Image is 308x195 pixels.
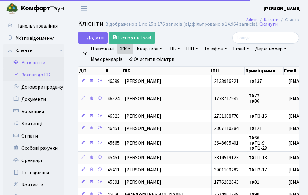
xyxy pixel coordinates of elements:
[125,154,161,161] span: [PERSON_NAME]
[249,93,259,105] span: 72 86
[214,140,239,146] span: 3648605401
[125,125,161,132] span: [PERSON_NAME]
[246,17,258,23] a: Admin
[249,134,267,152] span: 66 П1-9 П1-23
[279,17,299,23] li: Список
[16,23,58,29] span: Панель управління
[3,142,64,154] a: Особові рахунки
[125,113,161,120] span: [PERSON_NAME]
[249,125,262,132] span: 121
[3,57,64,69] a: Всі клієнти
[88,44,116,54] a: Приховані
[3,130,64,142] a: Оплати
[264,5,301,12] a: [PERSON_NAME]
[107,167,120,173] span: 45411
[107,125,120,132] span: 46451
[264,17,279,23] a: Клієнти
[214,167,239,173] span: 3901109282
[3,44,64,57] a: Клієнти
[107,78,120,85] span: 46599
[214,179,239,186] span: 1776202643
[214,125,239,132] span: 2867110384
[125,179,161,186] span: [PERSON_NAME]
[249,167,254,173] b: ТХ
[3,179,64,191] a: Контакти
[249,179,259,186] span: 81
[245,67,284,75] th: Приміщення
[134,44,165,54] a: Квартира
[249,98,254,105] b: ТХ
[107,95,120,102] span: 46524
[214,78,239,85] span: 2133916221
[21,3,50,13] b: Комфорт
[125,140,161,146] span: [PERSON_NAME]
[3,93,64,105] a: Документи
[214,154,239,161] span: 3314519123
[125,95,161,102] span: [PERSON_NAME]
[3,154,64,167] a: Орендарі
[76,3,92,13] button: Переключити навігацію
[249,154,267,161] span: П1-13
[88,54,125,64] a: Має орендарів
[78,32,108,44] a: Додати
[249,145,254,152] b: ТХ
[249,179,254,186] b: ТХ
[3,20,64,32] a: Панель управління
[107,179,120,186] span: 45391
[3,167,64,179] a: Посвідчення
[249,125,254,132] b: ТХ
[107,154,120,161] span: 45451
[3,32,64,44] a: Мої повідомлення
[184,44,200,54] a: ІПН
[82,35,104,41] span: Додати
[105,21,258,27] div: Відображено з 1 по 25 з 176 записів (відфільтровано з 14,964 записів).
[78,18,104,29] span: Клієнти
[249,167,267,173] span: П2-17
[3,69,64,81] a: Заявки до КК
[78,67,105,75] th: Дії
[125,78,161,85] span: [PERSON_NAME]
[249,78,262,85] span: 137
[126,54,177,64] a: Очистити фільтри
[214,113,239,120] span: 2731308778
[249,140,254,146] b: ТХ
[117,44,133,54] a: ЖК
[249,113,267,120] span: П3-16
[3,105,64,118] a: Боржники
[249,113,254,120] b: ТХ
[232,32,299,44] input: Пошук...
[15,35,54,42] span: Мої повідомлення
[107,113,120,120] span: 46523
[214,95,239,102] span: 1778717942
[122,67,210,75] th: ПІБ
[202,44,229,54] a: Телефон
[6,2,18,15] img: logo.png
[3,81,64,93] a: Договори продажу
[109,32,155,44] a: Експорт в Excel
[249,93,254,99] b: ТХ
[253,44,289,54] a: Держ. номер
[237,13,308,26] nav: breadcrumb
[210,67,245,75] th: ІПН
[105,67,122,75] th: #
[21,3,64,14] span: Таун
[125,167,161,173] span: [PERSON_NAME]
[166,44,182,54] a: ПІБ
[107,140,120,146] span: 45665
[259,21,278,27] a: Скинути
[249,154,254,161] b: ТХ
[249,134,254,141] b: ТХ
[3,118,64,130] a: Квитанції
[249,78,254,85] b: ТХ
[231,44,251,54] a: Email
